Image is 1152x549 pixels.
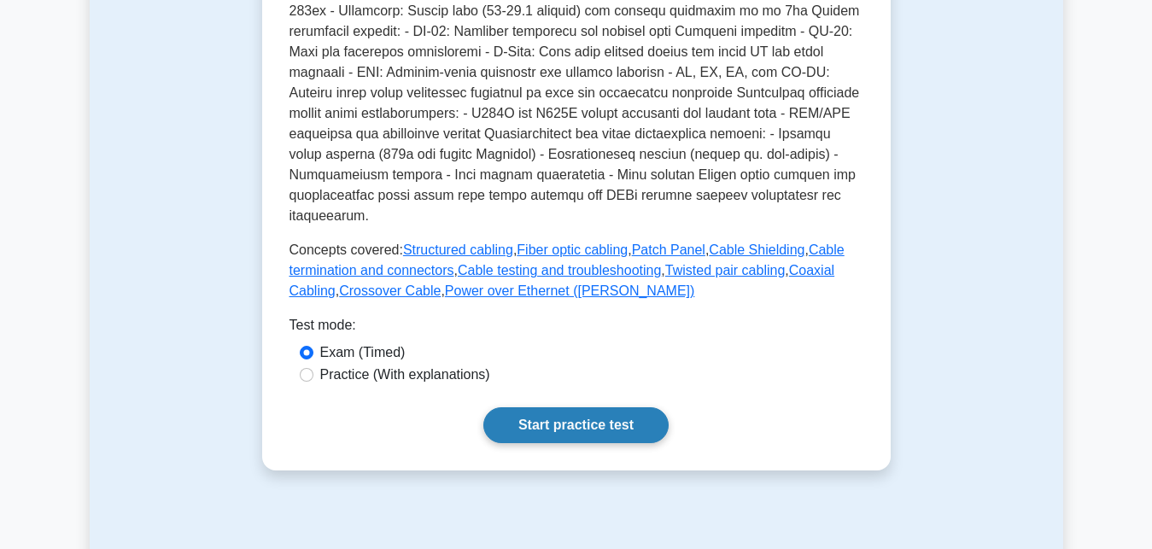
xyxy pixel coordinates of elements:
[320,365,490,385] label: Practice (With explanations)
[483,407,669,443] a: Start practice test
[632,242,705,257] a: Patch Panel
[403,242,513,257] a: Structured cabling
[445,283,695,298] a: Power over Ethernet ([PERSON_NAME])
[320,342,406,363] label: Exam (Timed)
[665,263,786,277] a: Twisted pair cabling
[517,242,628,257] a: Fiber optic cabling
[289,315,863,342] div: Test mode:
[289,240,863,301] p: Concepts covered: , , , , , , , , ,
[458,263,661,277] a: Cable testing and troubleshooting
[709,242,804,257] a: Cable Shielding
[339,283,441,298] a: Crossover Cable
